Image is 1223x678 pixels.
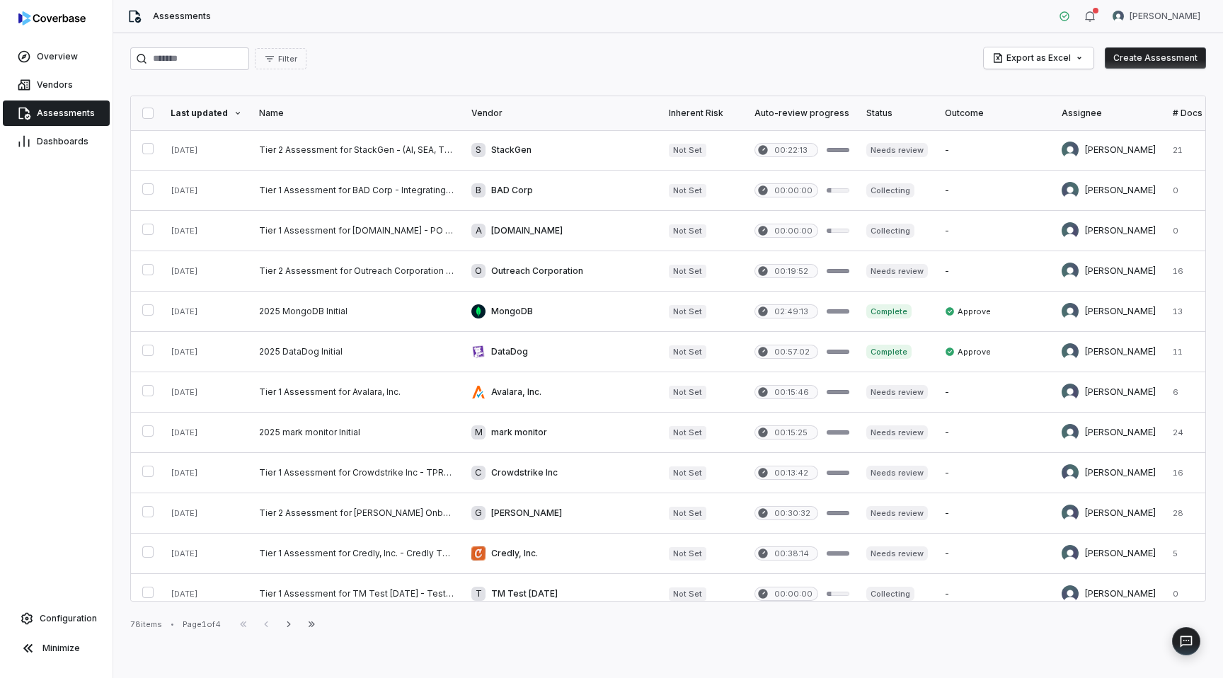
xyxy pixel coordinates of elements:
span: Vendors [37,79,73,91]
img: Samuel Folarin avatar [1062,222,1079,239]
span: Assessments [153,11,211,22]
span: Configuration [40,613,97,624]
button: Export as Excel [984,47,1093,69]
span: Assessments [37,108,95,119]
img: Tomo Majima avatar [1062,585,1079,602]
div: Outcome [945,108,1045,119]
a: Vendors [3,72,110,98]
div: Page 1 of 4 [183,619,221,630]
img: Samuel Folarin avatar [1062,545,1079,562]
button: Filter [255,48,306,69]
td: - [936,130,1053,171]
td: - [936,372,1053,413]
td: - [936,211,1053,251]
a: Overview [3,44,110,69]
img: Samuel Folarin avatar [1062,384,1079,401]
div: Assignee [1062,108,1156,119]
img: Samuel Folarin avatar [1062,505,1079,522]
div: # Docs [1173,108,1202,119]
img: Sayantan Bhattacherjee avatar [1113,11,1124,22]
img: Sayantan Bhattacherjee avatar [1062,142,1079,159]
img: Sayantan Bhattacherjee avatar [1062,424,1079,441]
button: Minimize [6,634,107,662]
button: Sayantan Bhattacherjee avatar[PERSON_NAME] [1104,6,1209,27]
a: Dashboards [3,129,110,154]
td: - [936,453,1053,493]
a: Configuration [6,606,107,631]
img: Sayantan Bhattacherjee avatar [1062,343,1079,360]
div: Inherent Risk [669,108,737,119]
div: 78 items [130,619,162,630]
span: [PERSON_NAME] [1130,11,1200,22]
div: Vendor [471,108,652,119]
div: Name [259,108,454,119]
img: Adeola Ajiginni avatar [1062,464,1079,481]
div: Last updated [171,108,242,119]
td: - [936,493,1053,534]
div: Status [866,108,928,119]
td: - [936,413,1053,453]
div: Auto-review progress [754,108,849,119]
span: Dashboards [37,136,88,147]
td: - [936,534,1053,574]
td: - [936,251,1053,292]
img: Adeola Ajiginni avatar [1062,182,1079,199]
td: - [936,171,1053,211]
button: Create Assessment [1105,47,1206,69]
td: - [936,574,1053,614]
span: Overview [37,51,78,62]
span: Minimize [42,643,80,654]
a: Assessments [3,100,110,126]
div: • [171,619,174,629]
img: Sayantan Bhattacherjee avatar [1062,263,1079,280]
img: Sayantan Bhattacherjee avatar [1062,303,1079,320]
img: logo-D7KZi-bG.svg [18,11,86,25]
span: Filter [278,54,297,64]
